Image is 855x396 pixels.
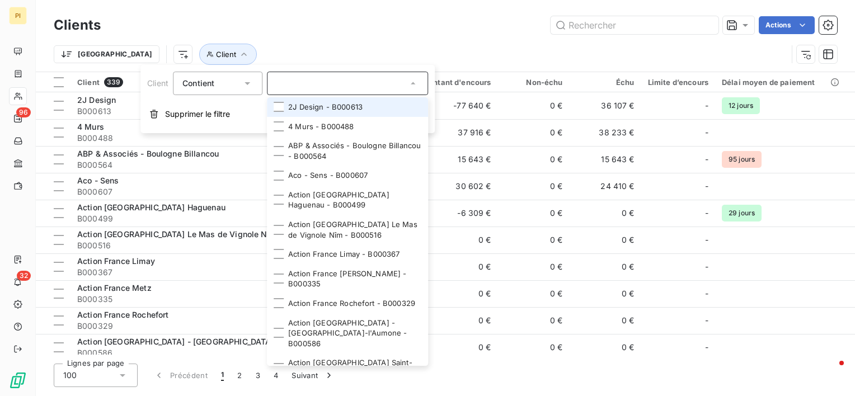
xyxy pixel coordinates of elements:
span: B000329 [77,320,279,332]
li: Action France Limay - B000367 [267,244,428,264]
td: 0 € [498,227,570,253]
td: 0 € [570,280,641,307]
td: 0 € [498,146,570,173]
iframe: Intercom live chat [817,358,844,385]
td: 0 € [570,200,641,227]
button: Actions [759,16,815,34]
td: 0 € [498,200,570,227]
span: - [705,261,708,272]
td: 0 € [498,307,570,334]
div: Non-échu [505,78,563,87]
span: 100 [63,370,77,381]
td: 0 € [402,334,498,361]
span: - [705,181,708,192]
td: 0 € [402,227,498,253]
li: Action [GEOGRAPHIC_DATA] - [GEOGRAPHIC_DATA]-l'Aumone - B000586 [267,313,428,353]
td: 0 € [402,280,498,307]
td: -6 309 € [402,200,498,227]
td: 0 € [570,334,641,361]
span: 96 [16,107,31,117]
li: ABP & Associés - Boulogne Billancou - B000564 [267,136,428,166]
span: Action [GEOGRAPHIC_DATA] Haguenau [77,202,226,212]
li: 4 Murs - B000488 [267,117,428,136]
button: [GEOGRAPHIC_DATA] [54,45,159,63]
span: - [705,208,708,219]
span: B000367 [77,267,279,278]
span: 12 jours [722,97,760,114]
span: Client [147,78,168,88]
td: 0 € [498,173,570,200]
span: Client [216,50,236,59]
span: Contient [182,78,214,88]
span: Action [GEOGRAPHIC_DATA] - [GEOGRAPHIC_DATA]-l'Aumone [77,337,312,346]
span: - [705,342,708,353]
span: B000564 [77,159,279,171]
span: 29 jours [722,205,762,221]
button: Client [199,44,257,65]
span: Aco - Sens [77,176,119,185]
span: - [705,234,708,246]
td: 0 € [498,280,570,307]
td: 30 602 € [402,173,498,200]
span: - [705,315,708,326]
button: 2 [231,364,248,387]
div: Échu [576,78,635,87]
img: Logo LeanPay [9,371,27,389]
span: - [705,127,708,138]
button: 1 [214,364,231,387]
li: 2J Design - B000613 [267,97,428,117]
button: 3 [249,364,267,387]
span: 1 [221,370,224,381]
td: 0 € [498,334,570,361]
button: 4 [267,364,285,387]
div: PI [9,7,27,25]
span: B000586 [77,347,279,359]
td: 38 233 € [570,119,641,146]
span: Action [GEOGRAPHIC_DATA] Le Mas de Vignole Nîm [77,229,276,239]
td: 0 € [498,253,570,280]
div: Montant d'encours [408,78,491,87]
span: 4 Murs [77,122,104,131]
span: B000499 [77,213,279,224]
td: 0 € [402,253,498,280]
div: Délai moyen de paiement [722,78,842,87]
span: Action France Metz [77,283,152,293]
li: Action France Rochefort - B000329 [267,294,428,313]
span: 95 jours [722,151,762,168]
li: Action [GEOGRAPHIC_DATA] Haguenau - B000499 [267,185,428,215]
td: -77 640 € [402,92,498,119]
td: 0 € [570,253,641,280]
span: 32 [17,271,31,281]
span: Client [77,78,100,87]
button: Précédent [147,364,214,387]
button: Supprimer le filtre [140,102,435,126]
input: Rechercher [551,16,718,34]
td: 37 916 € [402,119,498,146]
td: 15 643 € [570,146,641,173]
span: B000613 [77,106,279,117]
span: Supprimer le filtre [165,109,230,120]
span: 339 [104,77,123,87]
td: 0 € [402,307,498,334]
span: - [705,288,708,299]
span: B000516 [77,240,279,251]
span: Action France Rochefort [77,310,168,319]
td: 0 € [498,119,570,146]
td: 0 € [570,227,641,253]
li: Aco - Sens - B000607 [267,166,428,185]
td: 24 410 € [570,173,641,200]
td: 0 € [570,307,641,334]
li: Action [GEOGRAPHIC_DATA] Le Mas de Vignole Nîm - B000516 [267,215,428,244]
h3: Clients [54,15,101,35]
span: B000488 [77,133,279,144]
li: Action [GEOGRAPHIC_DATA] Saint-Ouen-l'Aumone - B000650 [267,353,428,383]
td: 36 107 € [570,92,641,119]
span: B000607 [77,186,279,197]
span: B000335 [77,294,279,305]
span: - [705,100,708,111]
span: Action France Limay [77,256,155,266]
span: 2J Design [77,95,116,105]
button: Suivant [285,364,341,387]
td: 15 643 € [402,146,498,173]
li: Action France [PERSON_NAME] - B000335 [267,264,428,294]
